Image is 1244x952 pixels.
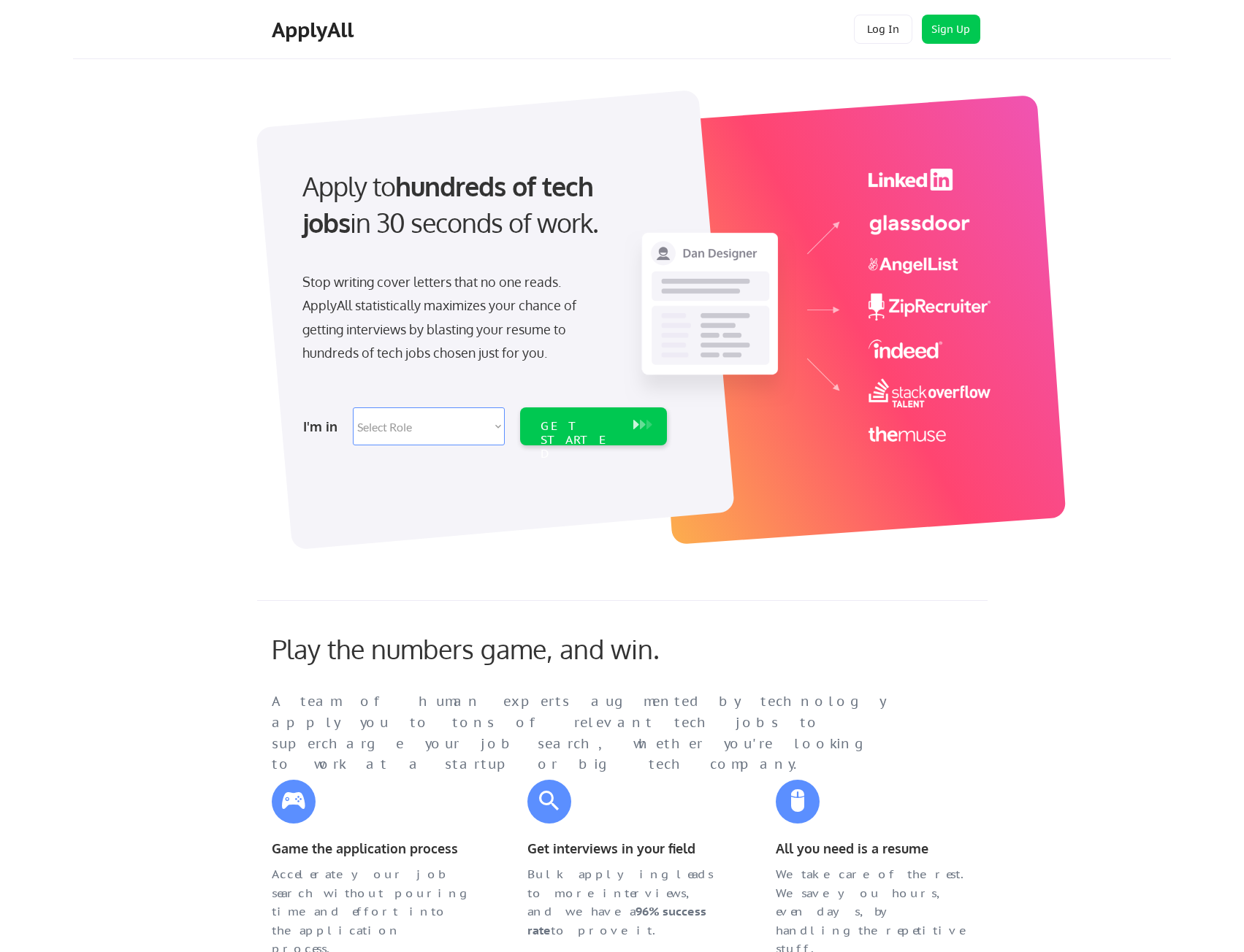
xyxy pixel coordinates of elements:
div: All you need is a resume [776,838,973,859]
div: ApplyAll [272,18,358,42]
div: Play the numbers game, and win. [272,633,725,664]
div: A team of human experts augmented by technology apply you to tons of relevant tech jobs to superc... [272,691,915,775]
strong: 96% success rate [527,904,709,937]
div: GET STARTED [541,419,619,461]
div: Game the application process [272,838,469,859]
div: Get interviews in your field [527,838,725,859]
div: Stop writing cover letters that no one reads. ApplyAll statistically maximizes your chance of get... [302,270,603,365]
strong: hundreds of tech jobs [302,169,600,239]
div: I'm in [303,415,344,438]
button: Log In [854,15,912,44]
button: Sign Up [922,15,980,44]
div: Apply to in 30 seconds of work. [302,168,661,242]
div: Bulk applying leads to more interviews, and we have a to prove it. [527,865,725,940]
